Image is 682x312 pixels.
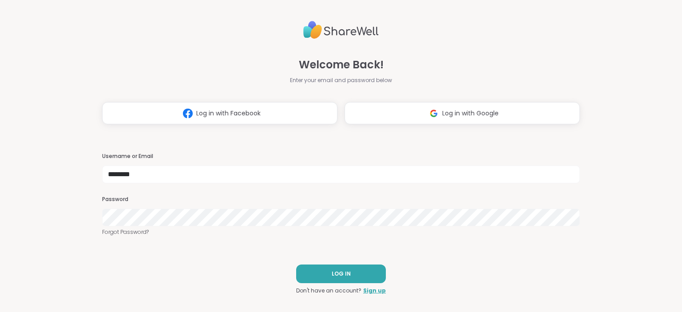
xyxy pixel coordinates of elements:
[102,228,579,236] a: Forgot Password?
[345,102,580,124] button: Log in with Google
[102,196,579,203] h3: Password
[290,76,392,84] span: Enter your email and password below
[102,102,337,124] button: Log in with Facebook
[102,153,579,160] h3: Username or Email
[332,270,351,278] span: LOG IN
[296,287,361,295] span: Don't have an account?
[299,57,384,73] span: Welcome Back!
[442,109,499,118] span: Log in with Google
[303,17,379,43] img: ShareWell Logo
[296,265,386,283] button: LOG IN
[196,109,261,118] span: Log in with Facebook
[179,105,196,122] img: ShareWell Logomark
[363,287,386,295] a: Sign up
[425,105,442,122] img: ShareWell Logomark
